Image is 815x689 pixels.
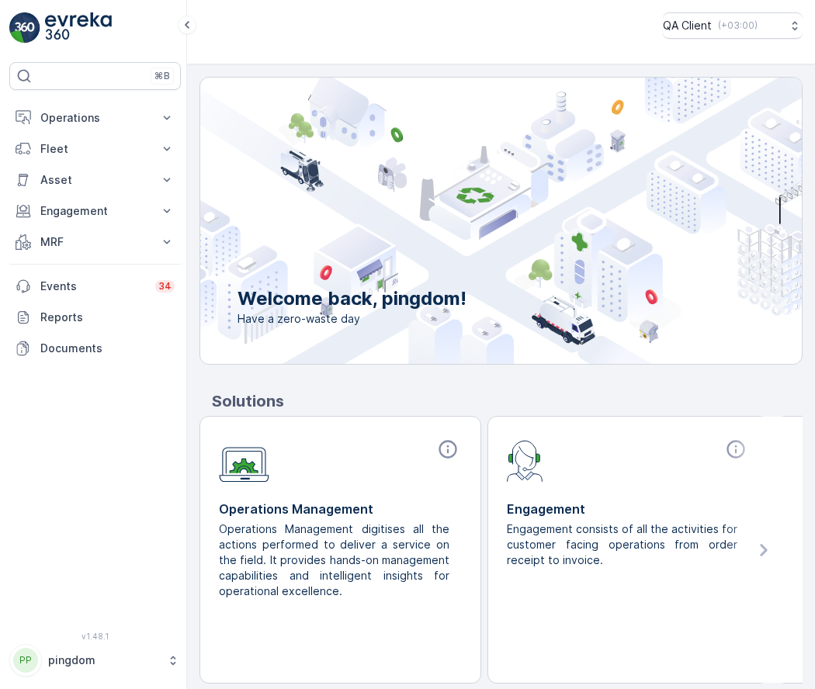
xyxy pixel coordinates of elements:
[507,521,737,568] p: Engagement consists of all the activities for customer facing operations from order receipt to in...
[219,500,462,518] p: Operations Management
[9,632,181,641] span: v 1.48.1
[9,333,181,364] a: Documents
[130,78,802,364] img: city illustration
[238,286,466,311] p: Welcome back, pingdom!
[9,133,181,164] button: Fleet
[40,310,175,325] p: Reports
[40,341,175,356] p: Documents
[507,500,750,518] p: Engagement
[45,12,112,43] img: logo_light-DOdMpM7g.png
[718,19,758,32] p: ( +03:00 )
[40,203,150,219] p: Engagement
[238,311,466,327] span: Have a zero-waste day
[9,227,181,258] button: MRF
[48,653,159,668] p: pingdom
[219,521,449,599] p: Operations Management digitises all the actions performed to deliver a service on the field. It p...
[212,390,803,413] p: Solutions
[40,141,150,157] p: Fleet
[154,70,170,82] p: ⌘B
[13,648,38,673] div: PP
[9,644,181,677] button: PPpingdom
[9,302,181,333] a: Reports
[9,12,40,43] img: logo
[9,196,181,227] button: Engagement
[158,280,172,293] p: 34
[40,279,146,294] p: Events
[9,164,181,196] button: Asset
[219,438,269,483] img: module-icon
[507,438,543,482] img: module-icon
[9,271,181,302] a: Events34
[40,234,150,250] p: MRF
[40,110,150,126] p: Operations
[663,12,803,39] button: QA Client(+03:00)
[663,18,712,33] p: QA Client
[9,102,181,133] button: Operations
[40,172,150,188] p: Asset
